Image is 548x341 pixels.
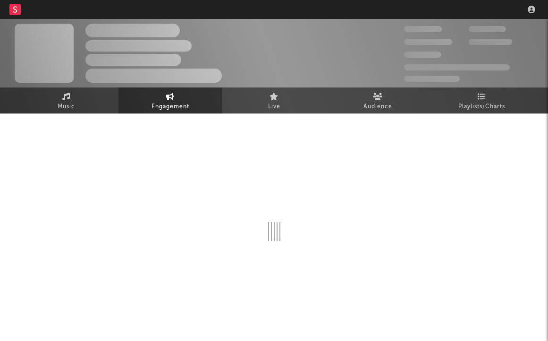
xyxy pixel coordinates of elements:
[268,101,280,113] span: Live
[430,87,534,114] a: Playlists/Charts
[363,101,392,113] span: Audience
[404,76,460,82] span: Jump Score: 85.0
[469,26,506,32] span: 100,000
[404,64,510,70] span: 50,000,000 Monthly Listeners
[469,39,512,45] span: 1,000,000
[152,101,189,113] span: Engagement
[404,39,452,45] span: 50,000,000
[118,87,222,114] a: Engagement
[404,26,442,32] span: 300,000
[58,101,75,113] span: Music
[15,87,118,114] a: Music
[222,87,326,114] a: Live
[326,87,430,114] a: Audience
[404,52,441,58] span: 100,000
[458,101,505,113] span: Playlists/Charts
